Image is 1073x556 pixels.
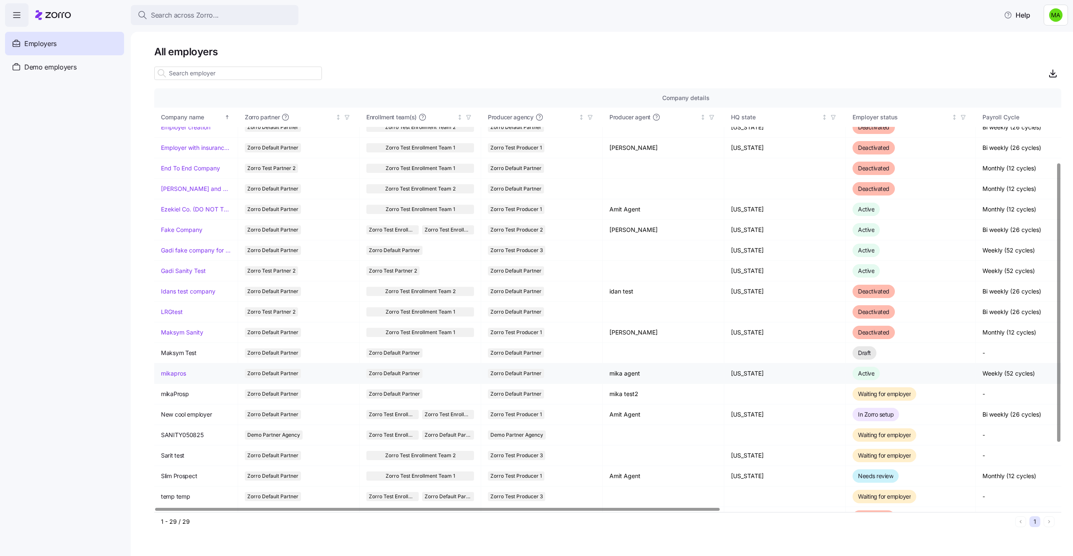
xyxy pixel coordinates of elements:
[161,267,206,275] a: Gadi Sanity Test
[161,369,186,378] a: mikapros
[245,113,280,121] span: Zorro partner
[858,206,874,213] span: Active
[425,410,472,419] span: Zorro Test Enrollment Team 1
[457,114,463,120] div: Not sorted
[369,430,416,440] span: Zorro Test Enrollment Team 1
[247,451,298,460] span: Zorro Default Partner
[724,138,846,158] td: [US_STATE]
[858,452,911,459] span: Waiting for employer
[247,287,298,296] span: Zorro Default Partner
[858,308,889,315] span: Deactivated
[247,348,298,358] span: Zorro Default Partner
[161,410,212,419] span: New cool employer
[490,225,543,234] span: Zorro Test Producer 2
[247,184,298,193] span: Zorro Default Partner
[161,123,210,131] a: Employer creation
[5,32,124,55] a: Employers
[385,184,456,193] span: Zorro Test Enrollment Team 2
[858,411,894,418] span: In Zorro setup
[724,445,846,466] td: [US_STATE]
[490,246,543,255] span: Zorro Test Producer 3
[724,281,846,302] td: [US_STATE]
[490,123,542,132] span: Zorro Default Partner
[490,266,542,275] span: Zorro Default Partner
[724,117,846,138] td: [US_STATE]
[425,430,472,440] span: Zorro Default Partner
[247,369,298,378] span: Zorro Default Partner
[224,114,230,120] div: Sorted ascending
[1004,10,1030,20] span: Help
[1044,516,1055,527] button: Next page
[366,113,417,121] span: Enrollment team(s)
[247,225,298,234] span: Zorro Default Partner
[490,164,542,173] span: Zorro Default Partner
[858,144,889,151] span: Deactivated
[490,369,542,378] span: Zorro Default Partner
[247,205,298,214] span: Zorro Default Partner
[858,472,893,479] span: Needs review
[603,466,724,486] td: Amit Agent
[858,329,889,336] span: Deactivated
[490,184,542,193] span: Zorro Default Partner
[724,220,846,240] td: [US_STATE]
[858,124,889,131] span: Deactivated
[603,220,724,240] td: [PERSON_NAME]
[161,328,203,337] a: Maksym Sanity
[161,451,184,460] span: Sarit test
[154,108,238,127] th: Company nameSorted ascending
[858,349,871,356] span: Draft
[369,389,420,399] span: Zorro Default Partner
[5,55,124,79] a: Demo employers
[386,164,455,173] span: Zorro Test Enrollment Team 1
[490,143,542,152] span: Zorro Test Producer 1
[700,114,706,120] div: Not sorted
[247,143,298,152] span: Zorro Default Partner
[951,114,957,120] div: Not sorted
[609,113,651,121] span: Producer agent
[858,226,874,233] span: Active
[858,267,874,274] span: Active
[161,390,189,398] span: mikaProsp
[603,199,724,220] td: Amit Agent
[603,108,724,127] th: Producer agentNot sorted
[247,389,298,399] span: Zorro Default Partner
[161,164,220,172] a: End To End Company
[490,471,542,481] span: Zorro Test Producer 1
[425,225,472,234] span: Zorro Test Enrollment Team 1
[603,404,724,425] td: Amit Agent
[24,62,77,72] span: Demo employers
[603,363,724,384] td: mika agent
[386,143,455,152] span: Zorro Test Enrollment Team 1
[724,404,846,425] td: [US_STATE]
[369,369,420,378] span: Zorro Default Partner
[247,246,298,255] span: Zorro Default Partner
[360,108,481,127] th: Enrollment team(s)Not sorted
[369,348,420,358] span: Zorro Default Partner
[724,466,846,486] td: [US_STATE]
[858,390,911,397] span: Waiting for employer
[846,108,976,127] th: Employer statusNot sorted
[822,114,827,120] div: Not sorted
[858,493,911,500] span: Waiting for employer
[490,205,542,214] span: Zorro Test Producer 1
[724,240,846,261] td: [US_STATE]
[154,67,322,80] input: Search employer
[154,45,1061,58] h1: All employers
[490,287,542,296] span: Zorro Default Partner
[490,348,542,358] span: Zorro Default Partner
[247,430,300,440] span: Demo Partner Agency
[425,492,472,501] span: Zorro Default Partner
[161,517,1012,526] div: 1 - 29 / 29
[490,389,542,399] span: Zorro Default Partner
[385,123,456,132] span: Zorro Test Enrollment Team 2
[1049,8,1063,22] img: 41f7e9dcbe0085fe4205d38e648ebedc
[161,205,231,214] a: Ezekiel Co. (DO NOT TOUCH)
[247,410,298,419] span: Zorro Default Partner
[386,328,455,337] span: Zorro Test Enrollment Team 1
[982,113,1071,122] div: Payroll Cycle
[858,165,889,172] span: Deactivated
[161,226,202,234] a: Fake Company
[151,10,219,21] span: Search across Zorro...
[247,471,298,481] span: Zorro Default Partner
[369,225,416,234] span: Zorro Test Enrollment Team 2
